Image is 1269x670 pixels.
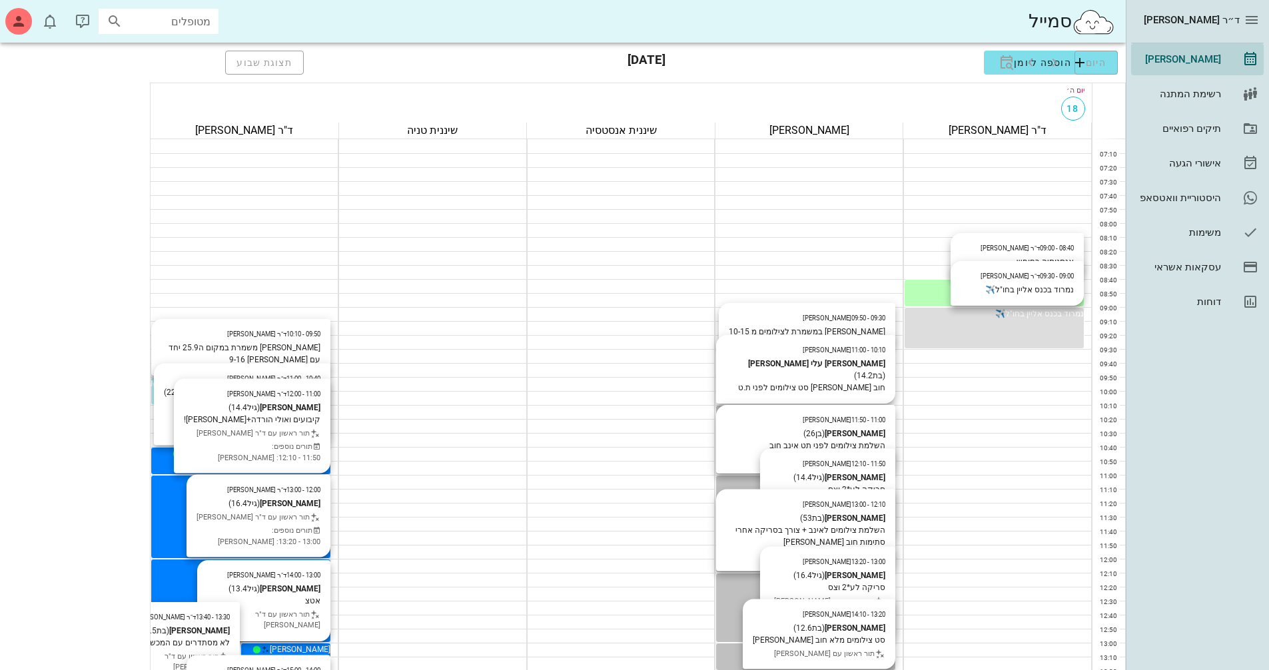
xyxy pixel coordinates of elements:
[1058,83,1092,97] div: יום ה׳
[1074,51,1118,75] button: היום
[151,123,338,139] div: ד"ר [PERSON_NAME]
[628,51,665,75] h3: [DATE]
[137,613,196,621] span: ד"ר [PERSON_NAME]
[770,595,885,607] div: תור ראשון עם [PERSON_NAME]
[803,346,851,354] span: [PERSON_NAME]
[164,424,320,436] div: עזרה ראשונה
[228,584,260,593] span: (גיל )
[981,244,1040,252] span: ד"ר [PERSON_NAME]
[1092,219,1120,229] div: 08:00
[41,13,47,19] span: תג
[1092,611,1120,621] div: 12:40
[1092,275,1120,285] div: 08:40
[806,429,815,438] span: 26
[1092,443,1120,453] div: 10:40
[1061,97,1085,121] button: 18
[857,371,873,380] span: 14.2
[197,511,320,523] div: תור ראשון עם ד"ר [PERSON_NAME]
[803,314,885,322] small: 09:30 - 09:50
[825,472,885,482] strong: [PERSON_NAME]
[1131,113,1264,145] a: תיקים רפואיים
[793,472,825,482] span: (גיל )
[770,581,885,593] div: סריקה לע*2 וצס
[228,402,260,412] span: (גיל )
[803,513,812,522] span: 53
[1092,541,1120,551] div: 11:50
[803,500,885,507] small: 12:10 - 13:00
[793,623,825,632] span: (בת )
[236,57,292,68] span: תצוגת שבוע
[184,442,320,464] div: תורים נוספים:
[981,272,1074,280] small: 09:00 - 09:30
[207,609,320,631] div: תור ראשון עם ד"ר [PERSON_NAME]
[227,486,320,493] small: 12:00 - 13:00
[164,398,320,410] div: החזרת ציין עזרה ראשונה
[796,472,812,482] span: 14.4
[803,416,851,424] span: [PERSON_NAME]
[1092,163,1120,173] div: 07:20
[1144,14,1240,26] span: ד״ר [PERSON_NAME]
[1136,123,1221,134] div: תיקים רפואיים
[197,525,320,547] div: תורים נוספים:
[227,390,286,397] span: ד"ר [PERSON_NAME]
[1092,317,1120,327] div: 09:10
[1092,345,1120,355] div: 09:30
[1086,57,1106,68] span: היום
[1092,331,1120,341] div: 09:20
[903,123,1091,139] div: ד"ר [PERSON_NAME]
[143,626,169,635] span: (בת )
[137,613,230,621] small: 13:30 - 13:40
[753,633,885,645] div: סט צילומים מלא חוב [PERSON_NAME]
[1092,191,1120,201] div: 07:40
[225,51,304,75] button: תצוגת שבוע
[260,498,320,507] strong: [PERSON_NAME]
[753,648,885,659] div: תור ראשון עם [PERSON_NAME]
[227,486,286,493] span: ד"ר [PERSON_NAME]
[803,416,885,424] small: 11:00 - 11:50
[1092,233,1120,243] div: 08:10
[1092,177,1120,187] div: 07:30
[796,623,812,632] span: 12.6
[1136,227,1221,238] div: משימות
[164,412,320,424] div: תור ראשון עם ד"ר [PERSON_NAME]
[227,330,286,338] span: ד"ר [PERSON_NAME]
[981,272,1040,280] span: ד"ר [PERSON_NAME]
[803,460,885,467] small: 11:50 - 12:10
[1092,639,1120,649] div: 13:00
[197,536,320,547] li: 13:00 - 13:20: [PERSON_NAME]
[1092,387,1120,397] div: 10:00
[339,123,527,139] div: שיננית טניה
[184,452,320,464] li: 11:50 - 12:10: [PERSON_NAME]
[227,571,320,579] small: 13:00 - 14:00
[231,498,247,507] span: 16.4
[1092,583,1120,593] div: 12:20
[1136,192,1221,203] div: היסטוריית וואטסאפ
[803,610,851,617] span: [PERSON_NAME]
[715,123,903,139] div: [PERSON_NAME]
[260,584,320,593] strong: [PERSON_NAME]
[961,256,1074,268] div: אנסטסיה בחופש
[1092,261,1120,271] div: 08:30
[1136,89,1221,99] div: רשימת המתנה
[770,483,885,495] div: סריקה לע*2 וצס
[800,513,825,522] span: (בת )
[1136,54,1221,65] div: [PERSON_NAME]
[184,428,320,439] div: תור ראשון עם ד"ר [PERSON_NAME]
[1131,43,1264,75] a: [PERSON_NAME]
[748,359,885,368] strong: [PERSON_NAME] עלי [PERSON_NAME]
[803,557,885,565] small: 13:00 - 13:20
[1092,527,1120,537] div: 11:40
[1092,625,1120,635] div: 12:50
[1131,78,1264,110] a: רשימת המתנה
[825,513,885,522] strong: [PERSON_NAME]
[1029,7,1115,36] div: סמייל
[796,570,812,579] span: 16.4
[161,342,320,366] div: [PERSON_NAME] משמרת במקום ה25.9 יחד עם [PERSON_NAME] 9-16
[270,645,330,654] span: [PERSON_NAME]
[1136,158,1221,168] div: אישורי הגעה
[1092,149,1120,159] div: 07:10
[729,326,885,338] div: [PERSON_NAME] במשמרת לצילומים מ 10-15
[1092,499,1120,509] div: 11:20
[803,429,825,438] span: (בן )
[1092,373,1120,383] div: 09:50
